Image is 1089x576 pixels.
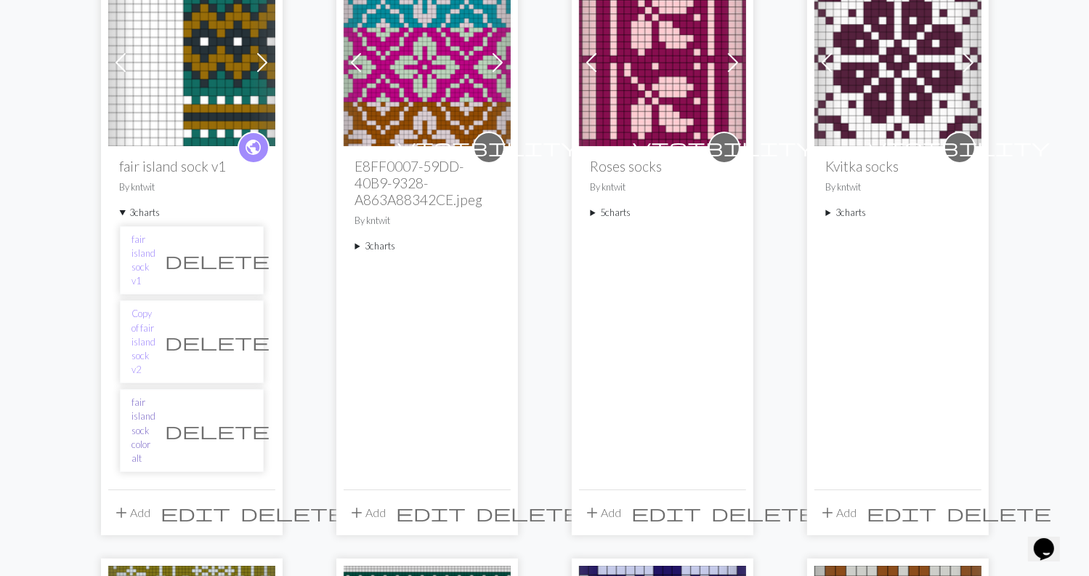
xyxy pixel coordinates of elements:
a: Eedit flower 72sts [344,54,511,68]
button: Delete chart [156,417,280,444]
button: Add [579,499,627,527]
a: fair island sock v1 [108,54,275,68]
i: private [869,133,1050,162]
button: Delete [942,499,1057,527]
button: Delete [471,499,586,527]
button: Edit [627,499,707,527]
span: delete [166,332,270,352]
i: public [244,133,262,162]
span: add [584,503,602,523]
span: delete [712,503,817,523]
span: add [113,503,131,523]
span: edit [161,503,231,523]
summary: 3charts [355,239,499,253]
i: private [633,133,815,162]
button: Add [814,499,862,527]
p: By kntwit [591,180,734,194]
button: Edit [862,499,942,527]
i: Edit [397,504,466,521]
summary: 5charts [591,206,734,220]
i: Edit [632,504,702,521]
span: visibility [633,136,815,159]
span: visibility [398,136,580,159]
iframe: chat widget [1028,518,1074,561]
span: delete [477,503,581,523]
i: Edit [867,504,937,521]
i: Edit [161,504,231,521]
span: edit [867,503,937,523]
p: By kntwit [355,214,499,228]
span: edit [397,503,466,523]
span: delete [947,503,1052,523]
i: private [398,133,580,162]
h2: fair island sock v1 [120,158,264,175]
h2: E8FF0007-59DD-40B9-9328-A863A88342CE.jpeg [355,158,499,208]
summary: 3charts [826,206,970,220]
button: Edit [392,499,471,527]
span: public [244,136,262,159]
span: delete [241,503,346,523]
summary: 3charts [120,206,264,220]
button: Add [108,499,156,527]
span: add [819,503,837,523]
span: delete [166,250,270,271]
h2: Roses socks [591,158,734,175]
a: public [238,132,270,164]
a: Copy of fair island sock v2 [132,307,156,377]
a: Kvitka socks [814,54,981,68]
button: Edit [156,499,236,527]
span: add [349,503,366,523]
button: Delete chart [156,247,280,274]
span: visibility [869,136,1050,159]
button: Delete [707,499,822,527]
p: By kntwit [120,180,264,194]
button: Delete chart [156,328,280,356]
a: fair island sock v1 [132,233,156,289]
h2: Kvitka socks [826,158,970,175]
span: delete [166,420,270,441]
a: Roses back of leg 39 sts [579,54,746,68]
a: fair island sock color alt [132,396,156,465]
button: Add [344,499,392,527]
p: By kntwit [826,180,970,194]
button: Delete [236,499,351,527]
span: edit [632,503,702,523]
